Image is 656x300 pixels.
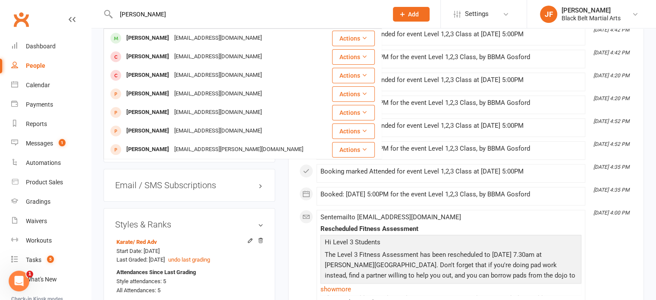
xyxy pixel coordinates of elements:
[172,125,264,137] div: [EMAIL_ADDRESS][DOMAIN_NAME]
[593,50,629,56] i: [DATE] 4:42 PM
[124,51,172,63] div: [PERSON_NAME]
[116,248,160,254] span: Start Date: [DATE]
[562,6,621,14] div: [PERSON_NAME]
[332,123,375,139] button: Actions
[593,118,629,124] i: [DATE] 4:52 PM
[116,278,166,284] span: Style attendances: 5
[593,164,629,170] i: [DATE] 4:35 PM
[320,213,461,221] span: Sent email to [EMAIL_ADDRESS][DOMAIN_NAME]
[11,95,91,114] a: Payments
[133,239,157,245] span: / Red Adv
[26,120,47,127] div: Reports
[562,14,621,22] div: Black Belt Martial Arts
[116,268,196,277] strong: Attendances Since Last Grading
[11,134,91,153] a: Messages 1
[172,51,264,63] div: [EMAIL_ADDRESS][DOMAIN_NAME]
[11,231,91,250] a: Workouts
[10,9,32,30] a: Clubworx
[11,212,91,231] a: Waivers
[172,106,264,119] div: [EMAIL_ADDRESS][DOMAIN_NAME]
[320,54,581,61] div: Booked: [DATE] 5:00PM for the event Level 1,2,3 Class, by BBMA Gosford
[116,287,160,294] span: All Attendances: 5
[332,49,375,65] button: Actions
[320,225,581,233] div: Rescheduled Fitness Assessment
[47,256,54,263] span: 5
[332,31,375,46] button: Actions
[172,88,264,100] div: [EMAIL_ADDRESS][DOMAIN_NAME]
[26,159,61,166] div: Automations
[593,95,629,101] i: [DATE] 4:20 PM
[11,192,91,212] a: Gradings
[113,8,382,20] input: Search...
[323,249,579,293] p: The Level 3 Fitness Assessment has been rescheduled to [DATE] 7.30am at [PERSON_NAME][GEOGRAPHIC_...
[540,6,557,23] div: JF
[320,168,581,175] div: Booking marked Attended for event Level 1,2,3 Class at [DATE] 5:00PM
[124,32,172,44] div: [PERSON_NAME]
[124,106,172,119] div: [PERSON_NAME]
[172,143,306,156] div: [EMAIL_ADDRESS][PERSON_NAME][DOMAIN_NAME]
[465,4,489,24] span: Settings
[332,68,375,83] button: Actions
[593,187,629,193] i: [DATE] 4:35 PM
[393,7,430,22] button: Add
[26,82,50,88] div: Calendar
[26,62,45,69] div: People
[26,101,53,108] div: Payments
[124,88,172,100] div: [PERSON_NAME]
[26,276,57,283] div: What's New
[332,142,375,158] button: Actions
[11,270,91,289] a: What's New
[124,69,172,82] div: [PERSON_NAME]
[11,56,91,76] a: People
[320,283,581,295] a: show more
[593,141,629,147] i: [DATE] 4:52 PM
[320,122,581,129] div: Booking marked Attended for event Level 1,2,3 Class at [DATE] 5:00PM
[320,76,581,84] div: Booking marked Attended for event Level 1,2,3 Class at [DATE] 5:00PM
[11,76,91,95] a: Calendar
[332,105,375,120] button: Actions
[124,143,172,156] div: [PERSON_NAME]
[116,239,157,245] a: Karate
[26,140,53,147] div: Messages
[115,180,264,190] h3: Email / SMS Subscriptions
[320,145,581,152] div: Booked: [DATE] 5:00PM for the event Level 1,2,3 Class, by BBMA Gosford
[11,37,91,56] a: Dashboard
[26,237,52,244] div: Workouts
[115,220,264,229] h3: Styles & Ranks
[124,125,172,137] div: [PERSON_NAME]
[11,250,91,270] a: Tasks 5
[320,191,581,198] div: Booked: [DATE] 5:00PM for the event Level 1,2,3 Class, by BBMA Gosford
[11,114,91,134] a: Reports
[593,73,629,79] i: [DATE] 4:20 PM
[168,256,210,265] button: undo last grading
[26,198,50,205] div: Gradings
[320,99,581,107] div: Booked: [DATE] 5:00PM for the event Level 1,2,3 Class, by BBMA Gosford
[320,31,581,38] div: Booking marked Attended for event Level 1,2,3 Class at [DATE] 5:00PM
[323,237,579,249] p: Hi Level 3 Students
[593,27,629,33] i: [DATE] 4:42 PM
[408,11,419,18] span: Add
[172,32,264,44] div: [EMAIL_ADDRESS][DOMAIN_NAME]
[59,139,66,146] span: 1
[26,256,41,263] div: Tasks
[332,86,375,102] button: Actions
[26,43,56,50] div: Dashboard
[116,256,165,263] span: Last Graded: [DATE]
[172,69,264,82] div: [EMAIL_ADDRESS][DOMAIN_NAME]
[11,153,91,173] a: Automations
[9,271,29,291] iframe: Intercom live chat
[11,173,91,192] a: Product Sales
[26,179,63,186] div: Product Sales
[26,271,33,278] span: 1
[26,218,47,224] div: Waivers
[593,210,629,216] i: [DATE] 4:00 PM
